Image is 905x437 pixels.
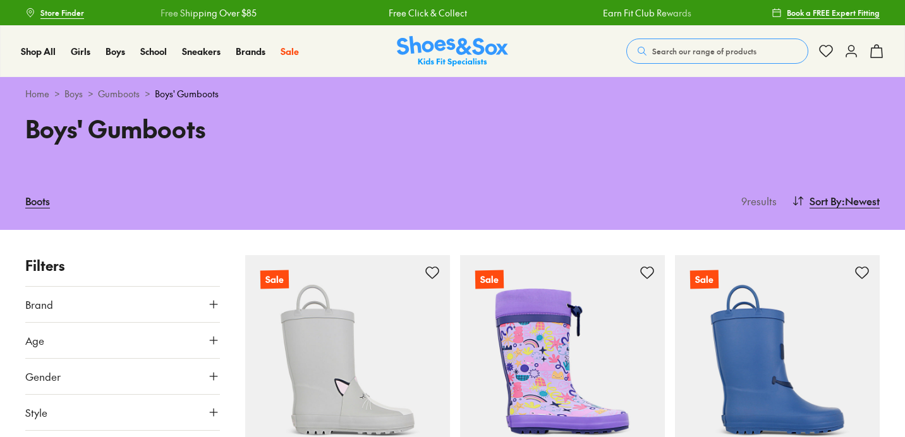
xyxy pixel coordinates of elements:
[626,39,808,64] button: Search our range of products
[25,111,437,147] h1: Boys' Gumboots
[25,323,220,358] button: Age
[772,1,880,24] a: Book a FREE Expert Fitting
[98,87,140,100] a: Gumboots
[182,45,221,57] span: Sneakers
[25,297,53,312] span: Brand
[792,187,880,215] button: Sort By:Newest
[260,270,289,289] p: Sale
[155,87,219,100] span: Boys' Gumboots
[25,287,220,322] button: Brand
[25,1,84,24] a: Store Finder
[182,45,221,58] a: Sneakers
[25,87,49,100] a: Home
[690,270,719,289] p: Sale
[842,193,880,208] span: : Newest
[71,45,90,58] a: Girls
[25,255,220,276] p: Filters
[13,352,63,399] iframe: Gorgias live chat messenger
[810,193,842,208] span: Sort By
[652,45,756,57] span: Search our range of products
[21,45,56,58] a: Shop All
[397,36,508,67] img: SNS_Logo_Responsive.svg
[787,7,880,18] span: Book a FREE Expert Fitting
[21,45,56,57] span: Shop All
[281,45,299,58] a: Sale
[106,45,125,58] a: Boys
[40,7,84,18] span: Store Finder
[25,333,44,348] span: Age
[475,270,504,289] p: Sale
[397,36,508,67] a: Shoes & Sox
[140,45,167,57] span: School
[161,6,257,20] a: Free Shipping Over $85
[603,6,691,20] a: Earn Fit Club Rewards
[736,193,777,208] p: 9 results
[281,45,299,57] span: Sale
[25,395,220,430] button: Style
[106,45,125,57] span: Boys
[71,45,90,57] span: Girls
[236,45,265,58] a: Brands
[389,6,467,20] a: Free Click & Collect
[25,87,880,100] div: > > >
[25,187,50,215] a: Boots
[140,45,167,58] a: School
[236,45,265,57] span: Brands
[64,87,83,100] a: Boys
[25,359,220,394] button: Gender
[25,405,47,420] span: Style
